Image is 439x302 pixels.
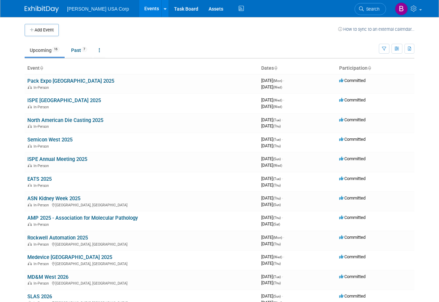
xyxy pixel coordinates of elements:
[261,137,283,142] span: [DATE]
[261,221,280,226] span: [DATE]
[364,6,380,12] span: Search
[28,242,32,246] img: In-Person Event
[273,157,281,161] span: (Sun)
[339,235,365,240] span: Committed
[273,216,281,220] span: (Thu)
[28,124,32,128] img: In-Person Event
[34,262,51,266] span: In-Person
[34,164,51,168] span: In-Person
[261,274,283,279] span: [DATE]
[27,117,103,123] a: North American Die Casting 2025
[274,65,277,71] a: Sort by Start Date
[273,164,282,167] span: (Wed)
[261,280,281,285] span: [DATE]
[28,85,32,89] img: In-Person Event
[282,215,283,220] span: -
[261,104,282,109] span: [DATE]
[52,47,59,52] span: 16
[282,293,283,299] span: -
[27,137,72,143] a: Semicon West 2025
[261,182,281,188] span: [DATE]
[273,255,282,259] span: (Wed)
[34,242,51,247] span: In-Person
[395,2,408,15] img: Brian Malley
[27,235,88,241] a: Rockwell Automation 2025
[273,144,281,148] span: (Thu)
[273,281,281,285] span: (Thu)
[27,241,256,247] div: [GEOGRAPHIC_DATA], [GEOGRAPHIC_DATA]
[338,27,414,32] a: How to sync to an external calendar...
[34,222,51,227] span: In-Person
[273,124,281,128] span: (Thu)
[273,262,281,265] span: (Thu)
[339,156,365,161] span: Committed
[282,274,283,279] span: -
[339,254,365,259] span: Committed
[273,222,280,226] span: (Sat)
[28,262,32,265] img: In-Person Event
[261,143,281,148] span: [DATE]
[261,254,284,259] span: [DATE]
[27,261,256,266] div: [GEOGRAPHIC_DATA], [GEOGRAPHIC_DATA]
[273,98,282,102] span: (Wed)
[27,280,256,286] div: [GEOGRAPHIC_DATA], [GEOGRAPHIC_DATA]
[339,97,365,102] span: Committed
[67,6,129,12] span: [PERSON_NAME] USA Corp
[27,176,52,182] a: EATS 2025
[273,85,282,89] span: (Wed)
[261,215,283,220] span: [DATE]
[261,241,281,246] span: [DATE]
[28,164,32,167] img: In-Person Event
[339,195,365,201] span: Committed
[27,215,138,221] a: AMP 2025 - Association for Molecular Pathology
[273,105,282,109] span: (Wed)
[355,3,386,15] a: Search
[283,97,284,102] span: -
[27,274,68,280] a: MD&M West 2026
[28,105,32,108] img: In-Person Event
[273,275,281,279] span: (Tue)
[282,156,283,161] span: -
[261,176,283,181] span: [DATE]
[261,117,283,122] span: [DATE]
[81,47,87,52] span: 7
[261,156,283,161] span: [DATE]
[27,254,112,260] a: Medevice [GEOGRAPHIC_DATA] 2025
[28,222,32,226] img: In-Person Event
[28,144,32,148] img: In-Person Event
[339,78,365,83] span: Committed
[27,202,256,207] div: [GEOGRAPHIC_DATA], [GEOGRAPHIC_DATA]
[34,105,51,109] span: In-Person
[336,63,414,74] th: Participation
[34,85,51,90] span: In-Person
[339,137,365,142] span: Committed
[273,236,282,239] span: (Mon)
[282,195,283,201] span: -
[40,65,43,71] a: Sort by Event Name
[339,117,365,122] span: Committed
[66,44,92,57] a: Past7
[27,156,87,162] a: ISPE Annual Meeting 2025
[339,293,365,299] span: Committed
[273,294,281,298] span: (Sun)
[282,117,283,122] span: -
[261,123,281,128] span: [DATE]
[273,183,281,187] span: (Thu)
[283,78,284,83] span: -
[27,78,114,84] a: Pack Expo [GEOGRAPHIC_DATA] 2025
[273,242,281,246] span: (Thu)
[258,63,336,74] th: Dates
[34,183,51,188] span: In-Person
[261,202,281,207] span: [DATE]
[261,78,284,83] span: [DATE]
[339,274,365,279] span: Committed
[283,254,284,259] span: -
[27,195,80,202] a: ASN Kidney Week 2025
[273,79,282,83] span: (Mon)
[25,63,258,74] th: Event
[34,144,51,149] span: In-Person
[282,137,283,142] span: -
[339,215,365,220] span: Committed
[273,177,281,181] span: (Tue)
[261,261,281,266] span: [DATE]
